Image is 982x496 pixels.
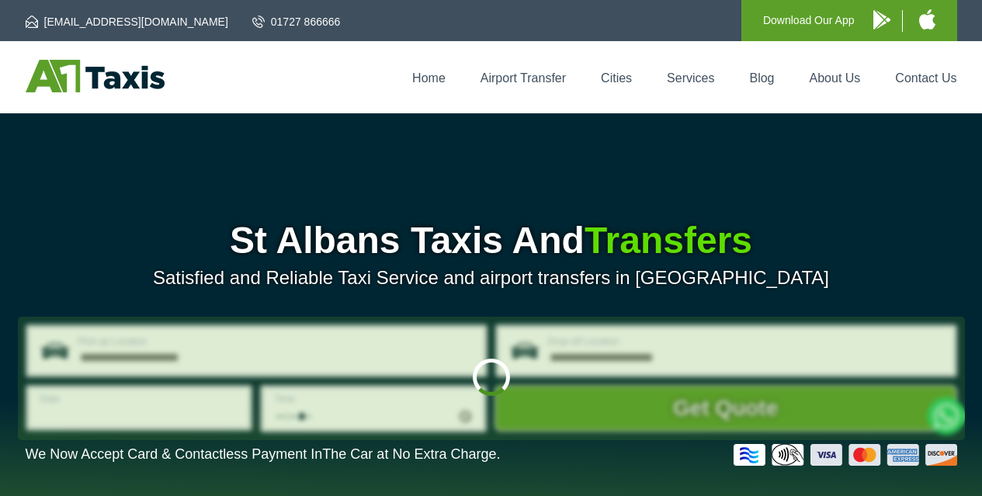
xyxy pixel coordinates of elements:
img: A1 Taxis Android App [873,10,890,29]
p: Download Our App [763,11,855,30]
a: [EMAIL_ADDRESS][DOMAIN_NAME] [26,14,228,29]
a: Cities [601,71,632,85]
a: 01727 866666 [252,14,341,29]
h1: St Albans Taxis And [26,222,957,259]
p: We Now Accept Card & Contactless Payment In [26,446,501,463]
a: Airport Transfer [481,71,566,85]
img: A1 Taxis St Albans LTD [26,60,165,92]
a: Blog [749,71,774,85]
a: Home [412,71,446,85]
img: A1 Taxis iPhone App [919,9,935,29]
span: The Car at No Extra Charge. [322,446,500,462]
a: Contact Us [895,71,956,85]
a: About Us [810,71,861,85]
a: Services [667,71,714,85]
span: Transfers [585,220,752,261]
img: Credit And Debit Cards [734,444,957,466]
p: Satisfied and Reliable Taxi Service and airport transfers in [GEOGRAPHIC_DATA] [26,267,957,289]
